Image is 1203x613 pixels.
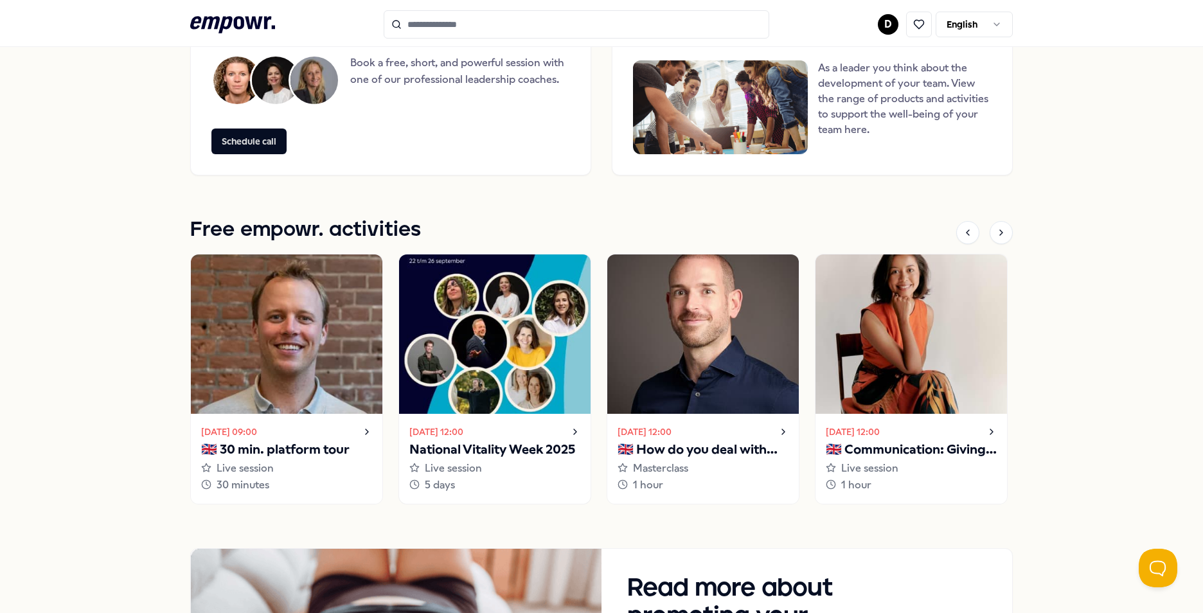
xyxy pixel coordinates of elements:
[252,57,299,104] img: Avatar
[211,129,287,154] button: Schedule call
[1139,549,1177,587] iframe: Help Scout Beacon - Open
[409,440,580,460] p: National Vitality Week 2025
[190,254,383,504] a: [DATE] 09:00🇬🇧 30 min. platform tourLive session30 minutes
[350,55,570,87] p: Book a free, short, and powerful session with one of our professional leadership coaches.
[409,425,463,439] time: [DATE] 12:00
[201,425,257,439] time: [DATE] 09:00
[618,440,789,460] p: 🇬🇧 How do you deal with your inner critic?
[618,477,789,493] div: 1 hour
[384,10,769,39] input: Search for products, categories or subcategories
[618,460,789,477] div: Masterclass
[815,254,1008,504] a: [DATE] 12:00🇬🇧 Communication: Giving and receiving feedbackLive session1 hour
[607,254,799,504] a: [DATE] 12:00🇬🇧 How do you deal with your inner critic?Masterclass1 hour
[607,254,799,414] img: activity image
[190,214,421,246] h1: Free empowr. activities
[191,254,382,414] img: activity image
[399,254,591,414] img: activity image
[201,460,372,477] div: Live session
[618,425,672,439] time: [DATE] 12:00
[826,440,997,460] p: 🇬🇧 Communication: Giving and receiving feedback
[213,57,261,104] img: Avatar
[409,460,580,477] div: Live session
[290,57,338,104] img: Avatar
[878,14,898,35] button: D
[409,477,580,493] div: 5 days
[201,440,372,460] p: 🇬🇧 30 min. platform tour
[826,477,997,493] div: 1 hour
[633,60,808,154] img: Team image
[826,460,997,477] div: Live session
[818,60,992,154] p: As a leader you think about the development of your team. View the range of products and activiti...
[826,425,880,439] time: [DATE] 12:00
[201,477,372,493] div: 30 minutes
[815,254,1007,414] img: activity image
[398,254,591,504] a: [DATE] 12:00National Vitality Week 2025Live session5 days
